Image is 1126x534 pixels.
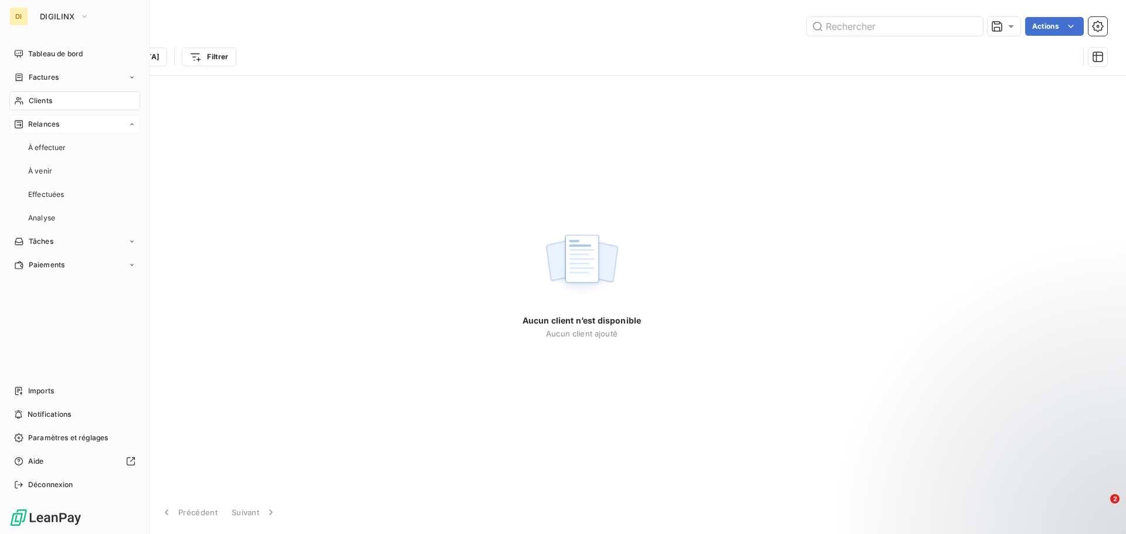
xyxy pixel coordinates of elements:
[28,433,108,443] span: Paramètres et réglages
[29,96,52,106] span: Clients
[9,7,28,26] div: DI
[1110,494,1120,504] span: 2
[9,508,82,527] img: Logo LeanPay
[28,409,71,420] span: Notifications
[9,452,140,471] a: Aide
[28,456,44,467] span: Aide
[29,260,65,270] span: Paiements
[807,17,983,36] input: Rechercher
[28,386,54,396] span: Imports
[544,228,619,301] img: empty state
[523,315,641,326] span: Aucun client n’est disponible
[28,166,52,176] span: À venir
[40,12,75,21] span: DIGILINX
[1025,17,1084,36] button: Actions
[182,47,236,66] button: Filtrer
[154,500,225,525] button: Précédent
[225,500,284,525] button: Suivant
[29,236,53,247] span: Tâches
[28,479,73,490] span: Déconnexion
[28,49,83,59] span: Tableau de bord
[28,119,59,130] span: Relances
[29,72,59,83] span: Factures
[546,329,618,338] span: Aucun client ajouté
[1086,494,1114,522] iframe: Intercom live chat
[28,142,66,153] span: À effectuer
[891,420,1126,502] iframe: Intercom notifications message
[28,213,55,223] span: Analyse
[28,189,65,200] span: Effectuées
